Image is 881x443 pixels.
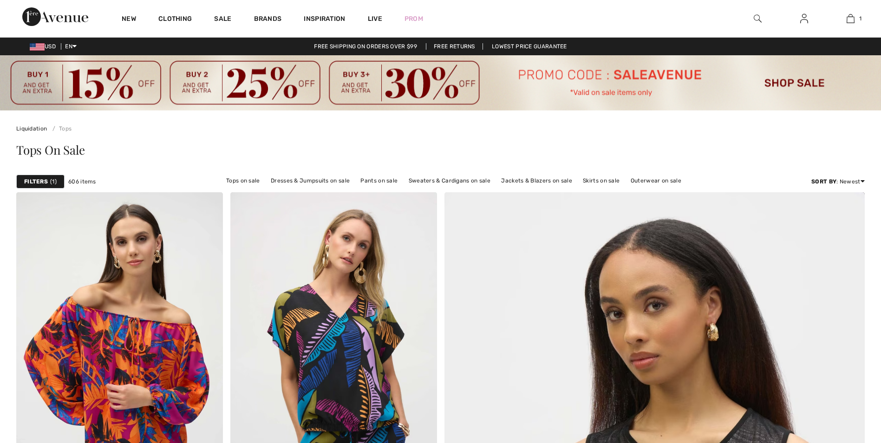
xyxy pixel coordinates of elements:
a: Brands [254,15,282,25]
span: 1 [50,177,57,186]
a: Sale [214,15,231,25]
a: Sign In [793,13,816,25]
a: Prom [405,14,423,24]
a: Sweaters & Cardigans on sale [404,175,495,187]
img: search the website [754,13,762,24]
div: : Newest [811,177,865,186]
img: US Dollar [30,43,45,51]
a: Dresses & Jumpsuits on sale [266,175,354,187]
a: Skirts on sale [578,175,624,187]
a: Clothing [158,15,192,25]
a: Liquidation [16,125,47,132]
img: 1ère Avenue [22,7,88,26]
strong: Filters [24,177,48,186]
a: Free shipping on orders over $99 [307,43,424,50]
a: Jackets & Blazers on sale [496,175,577,187]
span: 606 items [68,177,96,186]
a: Tops on sale [222,175,265,187]
span: Inspiration [304,15,345,25]
span: EN [65,43,77,50]
span: 1 [859,14,861,23]
a: 1 [828,13,873,24]
a: Pants on sale [356,175,402,187]
a: Lowest Price Guarantee [484,43,574,50]
a: New [122,15,136,25]
a: Free Returns [426,43,483,50]
a: Outerwear on sale [626,175,686,187]
a: Live [368,14,382,24]
img: My Info [800,13,808,24]
span: USD [30,43,59,50]
span: Tops On Sale [16,142,85,158]
img: My Bag [847,13,855,24]
a: Tops [49,125,72,132]
strong: Sort By [811,178,836,185]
